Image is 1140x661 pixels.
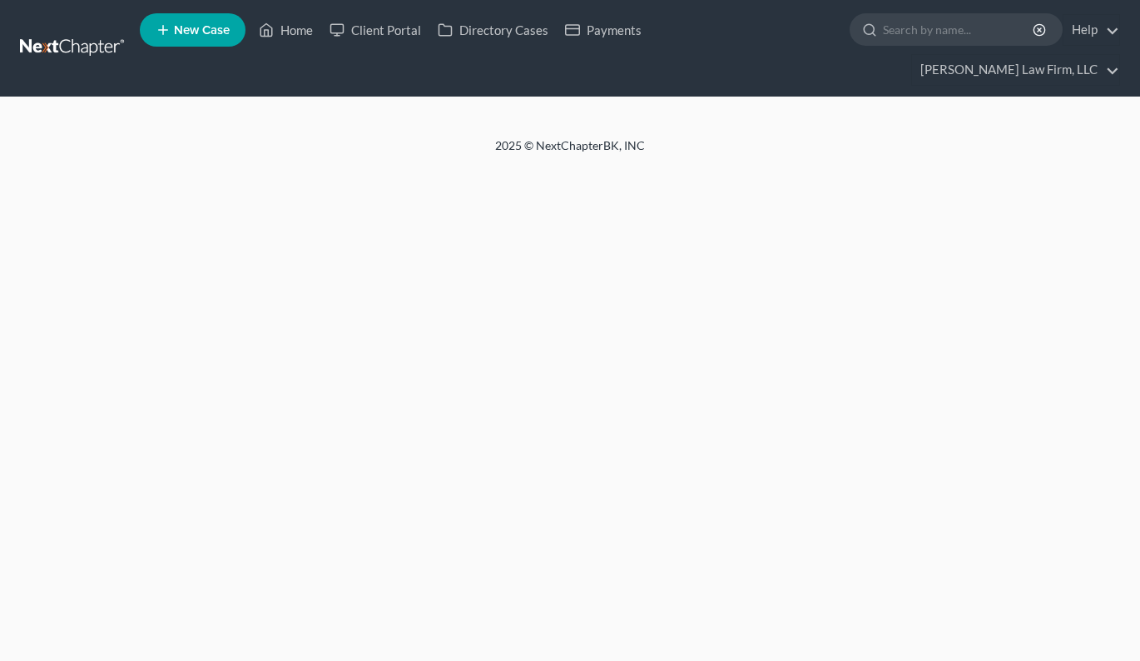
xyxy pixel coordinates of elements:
[557,15,650,45] a: Payments
[174,24,230,37] span: New Case
[321,15,429,45] a: Client Portal
[429,15,557,45] a: Directory Cases
[883,14,1035,45] input: Search by name...
[96,137,1044,167] div: 2025 © NextChapterBK, INC
[912,55,1119,85] a: [PERSON_NAME] Law Firm, LLC
[1063,15,1119,45] a: Help
[250,15,321,45] a: Home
